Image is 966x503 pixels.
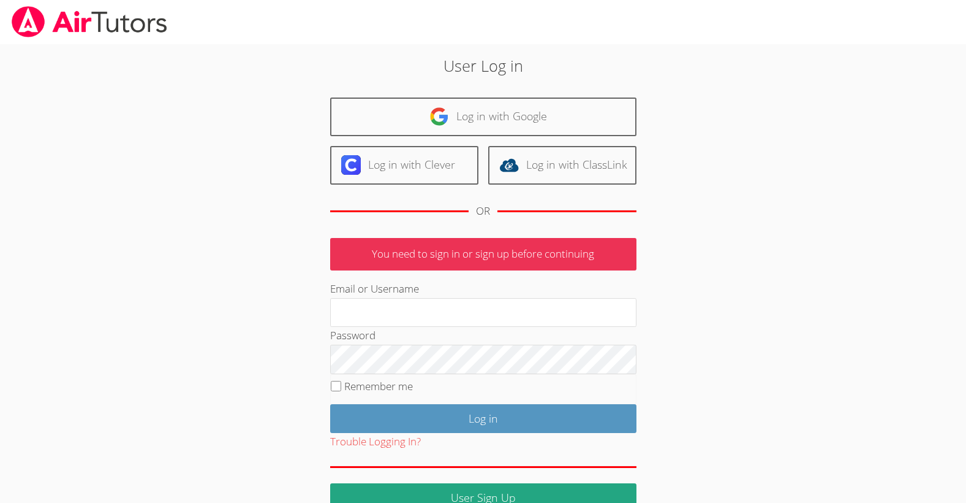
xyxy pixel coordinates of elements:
[222,54,744,77] h2: User Log in
[10,6,168,37] img: airtutors_banner-c4298cdbf04f3fff15de1276eac7730deb9818008684d7c2e4769d2f7ddbe033.png
[330,433,421,451] button: Trouble Logging In?
[330,328,375,342] label: Password
[330,98,636,136] a: Log in with Google
[499,155,519,175] img: classlink-logo-d6bb404cc1216ec64c9a2012d9dc4662098be43eaf13dc465df04b49fa7ab582.svg
[488,146,636,185] a: Log in with ClassLink
[344,379,413,393] label: Remember me
[476,202,490,220] div: OR
[429,107,449,126] img: google-logo-50288ca7cdecda66e5e0955fdab243c47b7ad437acaf1139b6f446037453330a.svg
[330,404,636,433] input: Log in
[330,238,636,271] p: You need to sign in or sign up before continuing
[330,146,478,185] a: Log in with Clever
[330,282,419,296] label: Email or Username
[341,155,361,175] img: clever-logo-6eab21bc6e7a338710f1a6ff85c0baf02591cd810cc4098c63d3a4b26e2feb20.svg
